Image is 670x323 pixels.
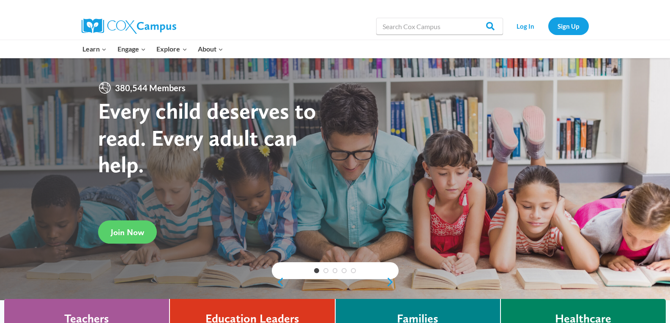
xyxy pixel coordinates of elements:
div: content slider buttons [272,274,399,290]
span: Explore [156,43,187,54]
a: previous [272,277,284,287]
span: Engage [118,43,146,54]
a: Log In [507,17,544,35]
a: Sign Up [548,17,589,35]
input: Search Cox Campus [376,18,503,35]
a: next [386,277,399,287]
span: About [198,43,223,54]
a: 3 [333,268,338,273]
span: Learn [82,43,107,54]
a: 2 [323,268,328,273]
strong: Every child deserves to read. Every adult can help. [98,97,316,178]
span: 380,544 Members [112,81,189,95]
img: Cox Campus [82,19,176,34]
a: Join Now [98,220,157,244]
a: 4 [342,268,347,273]
nav: Primary Navigation [77,40,229,58]
nav: Secondary Navigation [507,17,589,35]
a: 5 [351,268,356,273]
a: 1 [314,268,319,273]
span: Join Now [111,227,144,237]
